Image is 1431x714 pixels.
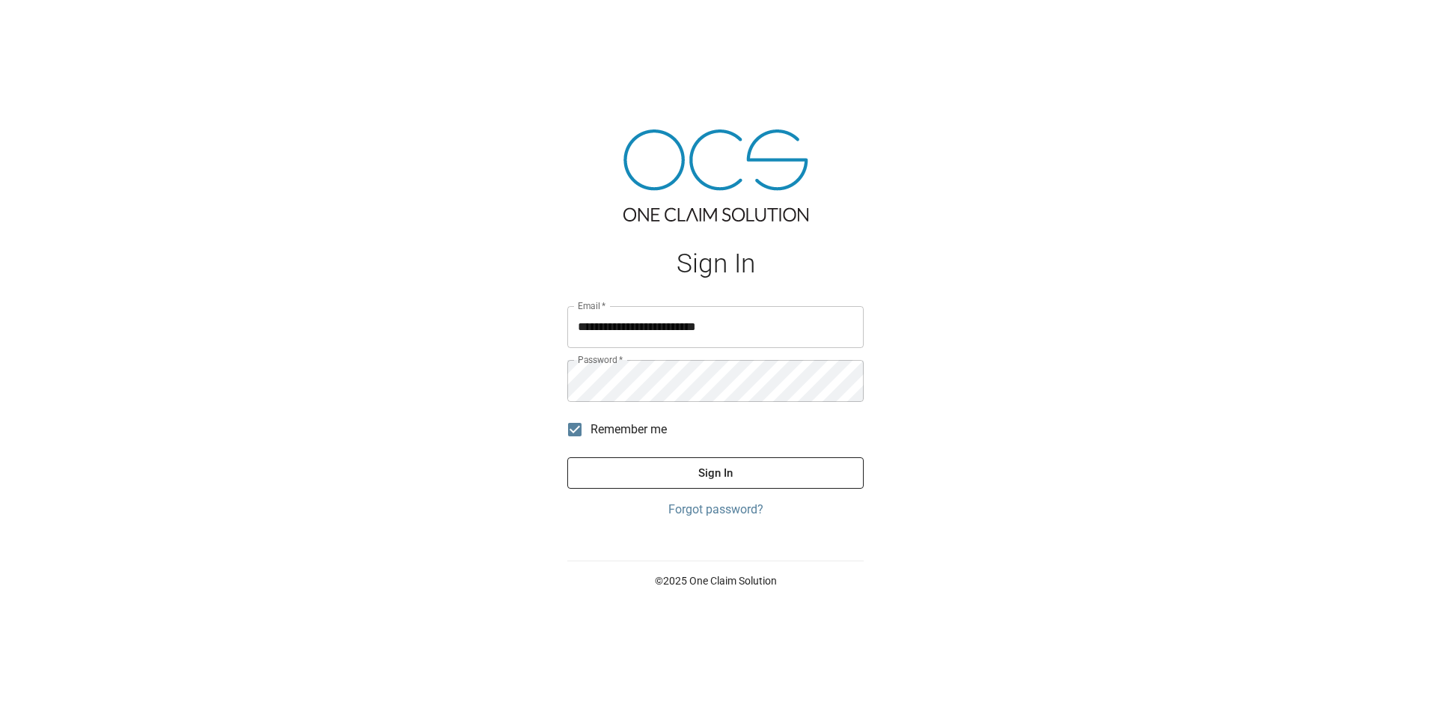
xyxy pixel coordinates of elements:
label: Password [578,353,623,366]
p: © 2025 One Claim Solution [567,573,864,588]
a: Forgot password? [567,501,864,519]
img: ocs-logo-tra.png [623,129,808,222]
label: Email [578,299,606,312]
h1: Sign In [567,248,864,279]
img: ocs-logo-white-transparent.png [18,9,78,39]
span: Remember me [591,421,667,439]
button: Sign In [567,457,864,489]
